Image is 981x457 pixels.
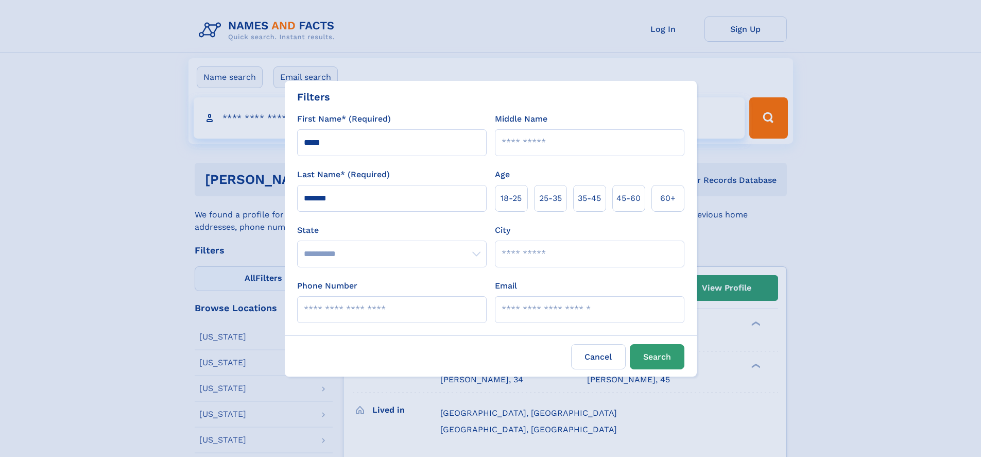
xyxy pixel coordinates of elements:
label: City [495,224,510,236]
div: Filters [297,89,330,105]
label: Age [495,168,510,181]
span: 60+ [660,192,676,205]
label: First Name* (Required) [297,113,391,125]
label: Middle Name [495,113,547,125]
label: State [297,224,487,236]
span: 45‑60 [616,192,641,205]
span: 25‑35 [539,192,562,205]
label: Email [495,280,517,292]
span: 35‑45 [578,192,601,205]
button: Search [630,344,684,369]
label: Last Name* (Required) [297,168,390,181]
label: Cancel [571,344,626,369]
span: 18‑25 [501,192,522,205]
label: Phone Number [297,280,357,292]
